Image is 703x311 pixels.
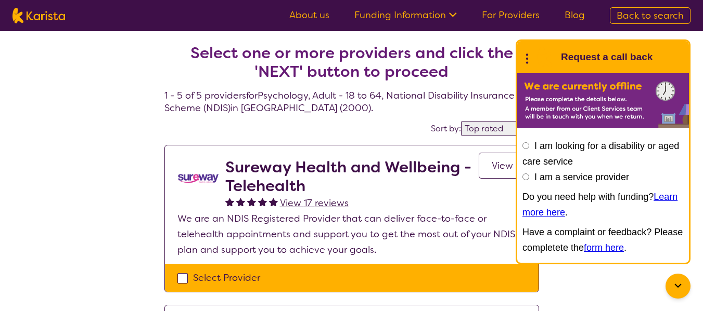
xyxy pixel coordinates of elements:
[610,7,691,24] a: Back to search
[289,9,329,21] a: About us
[584,242,624,253] a: form here
[225,158,479,195] h2: Sureway Health and Wellbeing - Telehealth
[280,197,349,209] span: View 17 reviews
[177,44,527,81] h2: Select one or more providers and click the 'NEXT' button to proceed
[164,19,539,114] h4: 1 - 5 of 5 providers for Psychology , Adult - 18 to 64 , National Disability Insurance Scheme (ND...
[534,172,629,182] label: I am a service provider
[482,9,540,21] a: For Providers
[561,49,653,65] h1: Request a call back
[247,197,256,206] img: fullstar
[258,197,267,206] img: fullstar
[522,141,679,167] label: I am looking for a disability or aged care service
[354,9,457,21] a: Funding Information
[534,47,555,67] img: Karista
[12,8,65,23] img: Karista logo
[522,224,684,255] p: Have a complaint or feedback? Please completete the .
[225,197,234,206] img: fullstar
[522,189,684,220] p: Do you need help with funding? .
[269,197,278,206] img: fullstar
[617,9,684,22] span: Back to search
[479,153,526,179] a: View
[431,123,461,134] label: Sort by:
[565,9,585,21] a: Blog
[177,158,219,199] img: vgwqq8bzw4bddvbx0uac.png
[492,159,513,172] span: View
[177,211,526,258] p: We are an NDIS Registered Provider that can deliver face-to-face or telehealth appointments and s...
[280,195,349,211] a: View 17 reviews
[517,73,689,128] img: Karista offline chat form to request call back
[236,197,245,206] img: fullstar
